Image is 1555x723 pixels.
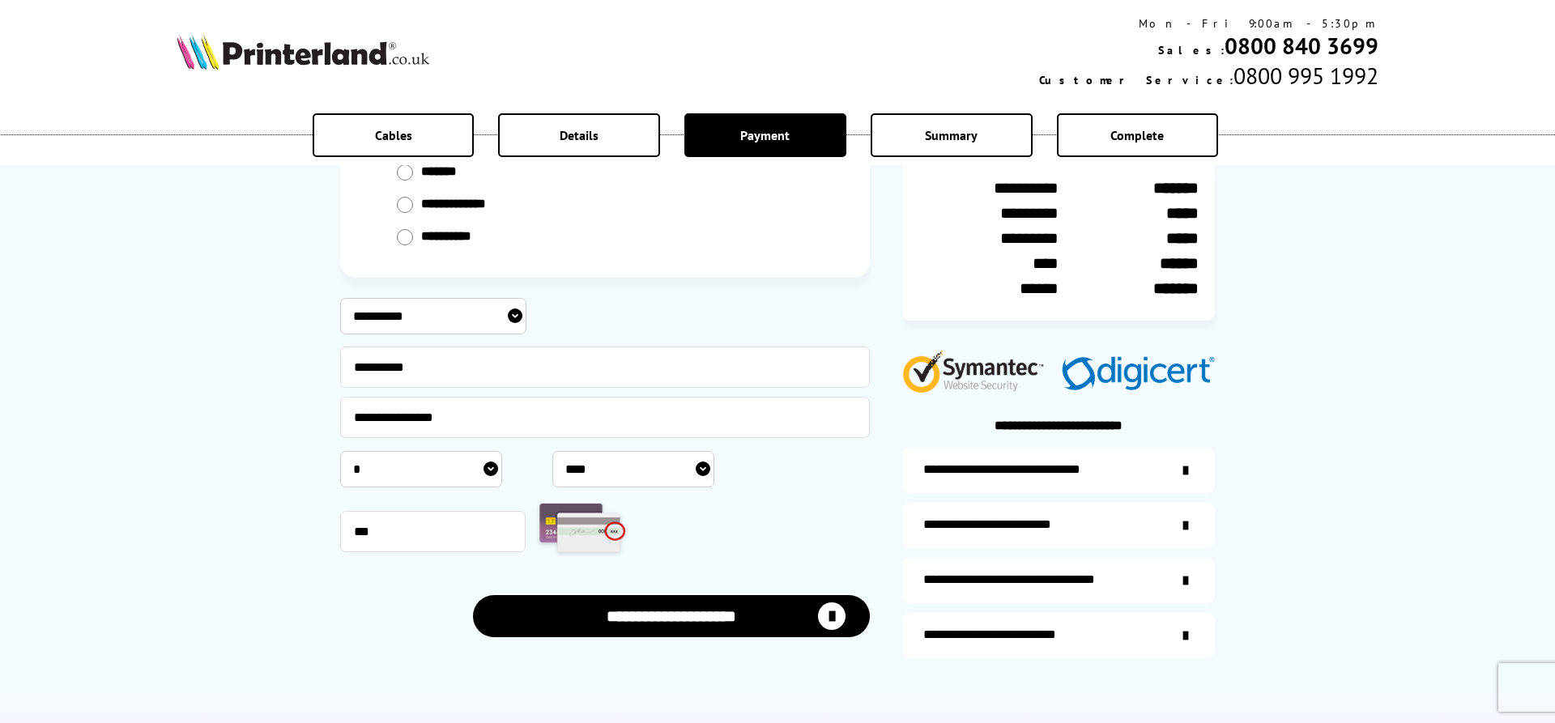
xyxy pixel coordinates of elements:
a: additional-cables [902,558,1215,603]
span: Details [560,127,599,143]
span: Sales: [1158,43,1225,57]
span: Cables [375,127,412,143]
a: additional-ink [902,448,1215,493]
a: secure-website [902,613,1215,658]
a: 0800 840 3699 [1225,31,1378,61]
span: 0800 995 1992 [1233,61,1378,91]
span: Payment [740,127,790,143]
div: Mon - Fri 9:00am - 5:30pm [1039,16,1378,31]
a: items-arrive [902,503,1215,548]
span: Customer Service: [1039,73,1233,87]
img: Printerland Logo [177,34,429,70]
span: Summary [925,127,978,143]
span: Complete [1110,127,1164,143]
